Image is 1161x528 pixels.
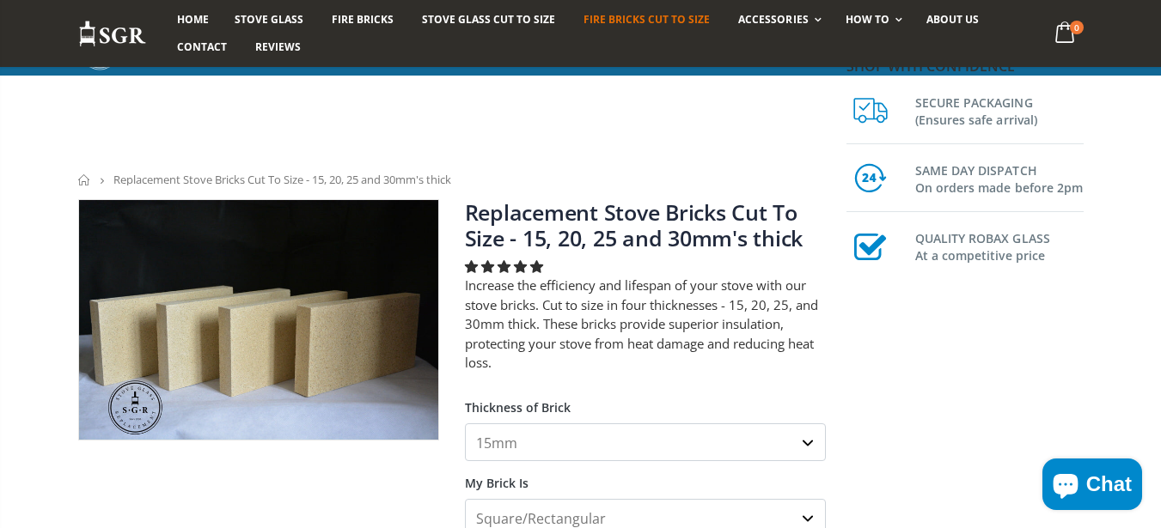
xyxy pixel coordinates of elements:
[738,12,808,27] span: Accessories
[465,258,547,275] span: 4.79 stars
[164,33,240,61] a: Contact
[255,39,301,54] span: Reviews
[465,385,826,416] label: Thickness of Brick
[235,12,303,27] span: Stove Glass
[1048,17,1083,51] a: 0
[465,461,826,492] label: My Brick Is
[571,6,723,33] a: Fire Bricks Cut To Size
[164,6,222,33] a: Home
[914,6,992,33] a: About us
[222,6,316,33] a: Stove Glass
[409,6,568,33] a: Stove Glass Cut To Size
[915,159,1084,197] h3: SAME DAY DISPATCH On orders made before 2pm
[79,200,438,439] img: 4_fire_bricks_1aa33a0b-dc7a-4843-b288-55f1aa0e36c3_800x_crop_center.jpeg
[1037,458,1147,514] inbox-online-store-chat: Shopify online store chat
[584,12,710,27] span: Fire Bricks Cut To Size
[78,20,147,48] img: Stove Glass Replacement
[833,6,911,33] a: How To
[332,12,394,27] span: Fire Bricks
[725,6,829,33] a: Accessories
[915,91,1084,129] h3: SECURE PACKAGING (Ensures safe arrival)
[465,197,804,252] a: Replacement Stove Bricks Cut To Size - 15, 20, 25 and 30mm's thick
[1070,21,1084,34] span: 0
[422,12,555,27] span: Stove Glass Cut To Size
[177,39,227,54] span: Contact
[242,33,314,61] a: Reviews
[465,276,826,373] p: Increase the efficiency and lifespan of your stove with our stove bricks. Cut to size in four thi...
[319,6,406,33] a: Fire Bricks
[846,12,889,27] span: How To
[177,12,209,27] span: Home
[113,172,451,187] span: Replacement Stove Bricks Cut To Size - 15, 20, 25 and 30mm's thick
[78,174,91,185] a: Home
[915,227,1084,264] h3: QUALITY ROBAX GLASS At a competitive price
[926,12,979,27] span: About us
